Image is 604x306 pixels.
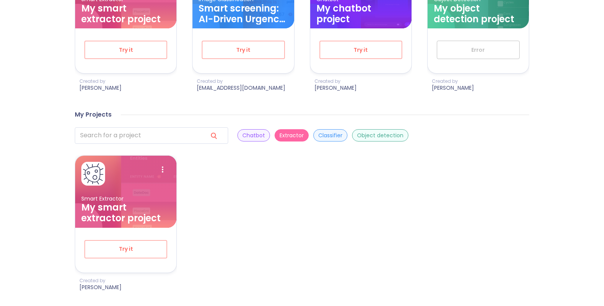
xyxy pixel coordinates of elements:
[215,45,272,55] span: Try it
[75,181,127,278] img: card ellipse
[107,156,176,273] img: card background
[97,45,154,55] span: Try it
[314,84,357,92] p: [PERSON_NAME]
[202,41,285,59] button: Try it
[79,84,122,92] p: [PERSON_NAME]
[318,132,342,139] p: Classifier
[197,78,285,84] p: Created by
[97,244,154,254] span: Try it
[84,240,167,258] button: Try it
[197,84,285,92] p: [EMAIL_ADDRESS][DOMAIN_NAME]
[242,132,265,139] p: Chatbot
[357,132,403,139] p: Object detection
[81,202,170,224] h3: My smart extractor project
[432,78,474,84] p: Created by
[79,78,122,84] p: Created by
[432,84,474,92] p: [PERSON_NAME]
[332,45,389,55] span: Try it
[81,3,170,25] h3: My smart extractor project
[316,3,405,25] h3: My chatbot project
[280,132,304,139] p: Extractor
[199,3,288,25] h3: Smart screening: AI-Driven Urgency Detection for Oral Lesion Referrals
[75,111,112,118] h4: My Projects
[81,195,170,202] p: Smart Extractor
[84,41,167,59] button: Try it
[314,78,357,84] p: Created by
[434,3,523,25] h3: My object detection project
[75,127,201,144] input: search
[79,284,122,291] p: [PERSON_NAME]
[319,41,402,59] button: Try it
[79,278,122,284] p: Created by
[82,163,104,184] img: card avatar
